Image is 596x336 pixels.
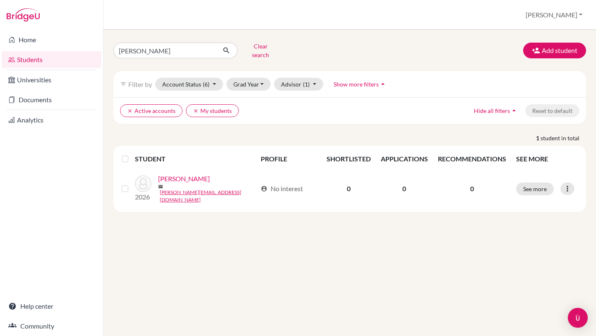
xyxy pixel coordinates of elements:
[226,78,271,91] button: Grad Year
[322,149,376,169] th: SHORTLISTED
[522,7,586,23] button: [PERSON_NAME]
[2,298,101,314] a: Help center
[120,81,127,87] i: filter_list
[376,149,433,169] th: APPLICATIONS
[135,192,151,202] p: 2026
[510,106,518,115] i: arrow_drop_up
[303,81,310,88] span: (1)
[334,81,379,88] span: Show more filters
[274,78,323,91] button: Advisor(1)
[120,104,183,117] button: clearActive accounts
[511,149,583,169] th: SEE MORE
[516,182,554,195] button: See more
[438,184,506,194] p: 0
[2,91,101,108] a: Documents
[2,112,101,128] a: Analytics
[2,51,101,68] a: Students
[568,308,588,328] div: Open Intercom Messenger
[261,185,267,192] span: account_circle
[523,43,586,58] button: Add student
[525,104,579,117] button: Reset to default
[193,108,199,114] i: clear
[256,149,322,169] th: PROFILE
[261,184,303,194] div: No interest
[155,78,223,91] button: Account Status(6)
[327,78,394,91] button: Show more filtersarrow_drop_up
[2,318,101,334] a: Community
[379,80,387,88] i: arrow_drop_up
[536,134,541,142] strong: 1
[186,104,239,117] button: clearMy students
[127,108,133,114] i: clear
[135,149,256,169] th: STUDENT
[2,72,101,88] a: Universities
[541,134,586,142] span: student in total
[135,175,151,192] img: Calona, Gerardo
[376,169,433,209] td: 0
[203,81,209,88] span: (6)
[158,174,210,184] a: [PERSON_NAME]
[7,8,40,22] img: Bridge-U
[158,184,163,189] span: mail
[2,31,101,48] a: Home
[467,104,525,117] button: Hide all filtersarrow_drop_up
[322,169,376,209] td: 0
[474,107,510,114] span: Hide all filters
[238,40,284,61] button: Clear search
[160,189,257,204] a: [PERSON_NAME][EMAIL_ADDRESS][DOMAIN_NAME]
[113,43,216,58] input: Find student by name...
[433,149,511,169] th: RECOMMENDATIONS
[128,80,152,88] span: Filter by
